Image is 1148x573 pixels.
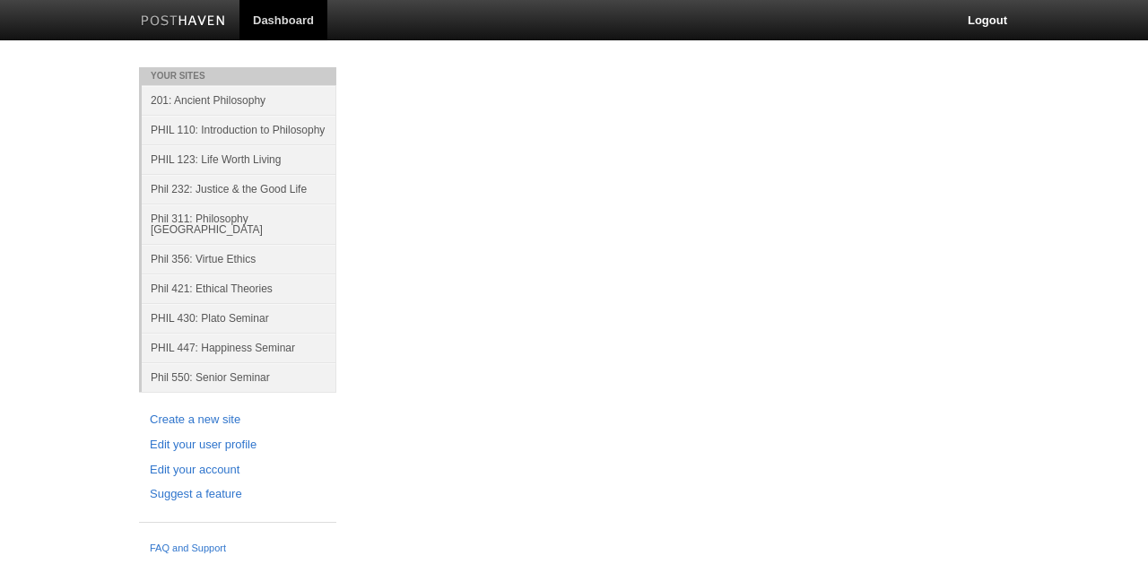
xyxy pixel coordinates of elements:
[142,115,336,144] a: PHIL 110: Introduction to Philosophy
[150,461,326,480] a: Edit your account
[150,411,326,430] a: Create a new site
[142,174,336,204] a: Phil 232: Justice & the Good Life
[142,362,336,392] a: Phil 550: Senior Seminar
[142,333,336,362] a: PHIL 447: Happiness Seminar
[142,144,336,174] a: PHIL 123: Life Worth Living
[139,67,336,85] li: Your Sites
[150,485,326,504] a: Suggest a feature
[142,303,336,333] a: PHIL 430: Plato Seminar
[142,244,336,273] a: Phil 356: Virtue Ethics
[142,85,336,115] a: 201: Ancient Philosophy
[150,541,326,557] a: FAQ and Support
[150,436,326,455] a: Edit your user profile
[142,204,336,244] a: Phil 311: Philosophy [GEOGRAPHIC_DATA]
[141,15,226,29] img: Posthaven-bar
[142,273,336,303] a: Phil 421: Ethical Theories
